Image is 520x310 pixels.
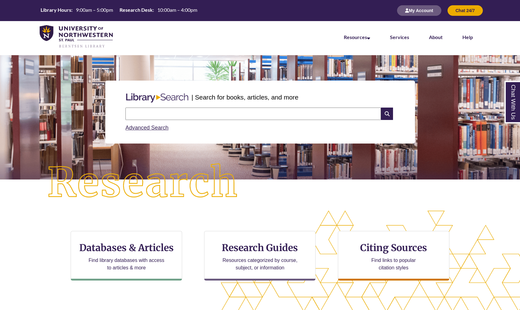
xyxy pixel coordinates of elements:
[209,242,310,254] h3: Research Guides
[76,242,177,254] h3: Databases & Articles
[40,25,113,48] img: UNWSP Library Logo
[38,7,200,15] a: Hours Today
[71,231,182,281] a: Databases & Articles Find library databases with access to articles & more
[390,34,409,40] a: Services
[429,34,443,40] a: About
[76,7,113,13] span: 9:00am – 5:00pm
[86,257,167,272] p: Find library databases with access to articles & more
[397,8,441,13] a: My Account
[344,34,370,40] a: Resources
[338,231,449,281] a: Citing Sources Find links to popular citation styles
[397,5,441,16] button: My Account
[204,231,316,281] a: Research Guides Resources categorized by course, subject, or information
[125,125,168,131] a: Advanced Search
[123,91,191,105] img: Libary Search
[38,7,73,13] th: Library Hours:
[381,108,393,120] i: Search
[448,5,483,16] button: Chat 24/7
[191,92,298,102] p: | Search for books, articles, and more
[448,8,483,13] a: Chat 24/7
[157,7,197,13] span: 10:00am – 4:00pm
[363,257,424,272] p: Find links to popular citation styles
[462,34,473,40] a: Help
[356,242,431,254] h3: Citing Sources
[38,7,200,14] table: Hours Today
[117,7,155,13] th: Research Desk:
[220,257,300,272] p: Resources categorized by course, subject, or information
[26,142,260,224] img: Research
